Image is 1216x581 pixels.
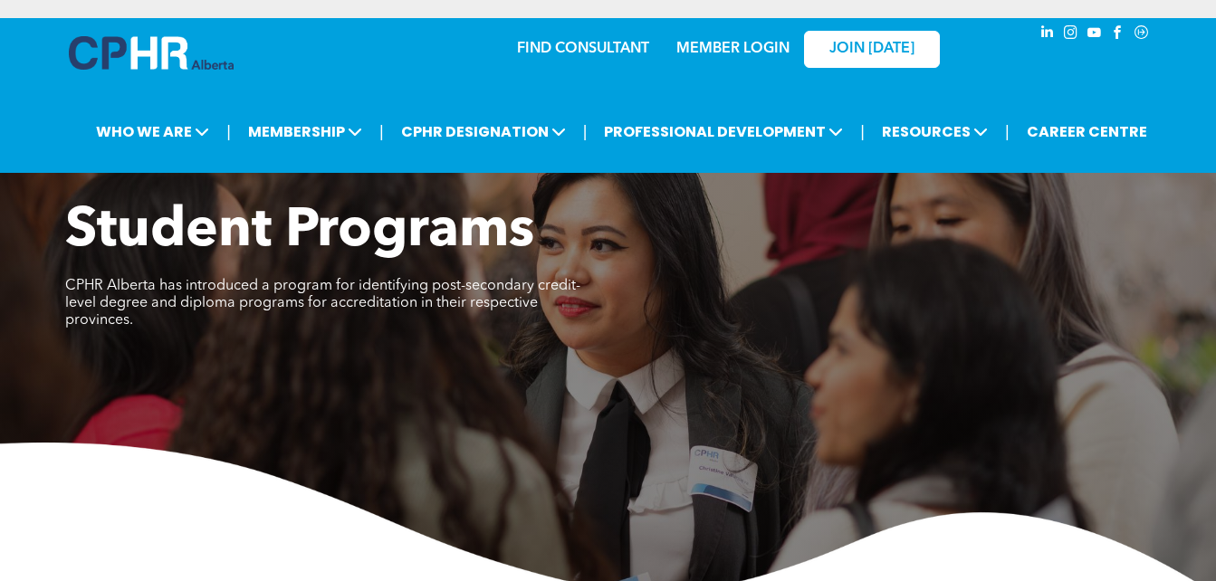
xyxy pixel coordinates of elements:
span: Student Programs [65,205,534,259]
span: MEMBERSHIP [243,115,368,148]
span: CPHR Alberta has introduced a program for identifying post-secondary credit-level degree and dipl... [65,279,580,328]
a: youtube [1085,23,1105,47]
a: linkedin [1038,23,1058,47]
a: FIND CONSULTANT [517,42,649,56]
span: WHO WE ARE [91,115,215,148]
a: JOIN [DATE] [804,31,940,68]
li: | [860,113,865,150]
span: PROFESSIONAL DEVELOPMENT [598,115,848,148]
span: RESOURCES [876,115,993,148]
a: CAREER CENTRE [1021,115,1153,148]
li: | [379,113,384,150]
a: MEMBER LOGIN [676,42,790,56]
a: Social network [1132,23,1152,47]
a: instagram [1061,23,1081,47]
span: JOIN [DATE] [829,41,914,58]
a: facebook [1108,23,1128,47]
li: | [583,113,588,150]
img: A blue and white logo for cp alberta [69,36,234,70]
li: | [1005,113,1010,150]
span: CPHR DESIGNATION [396,115,571,148]
li: | [226,113,231,150]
